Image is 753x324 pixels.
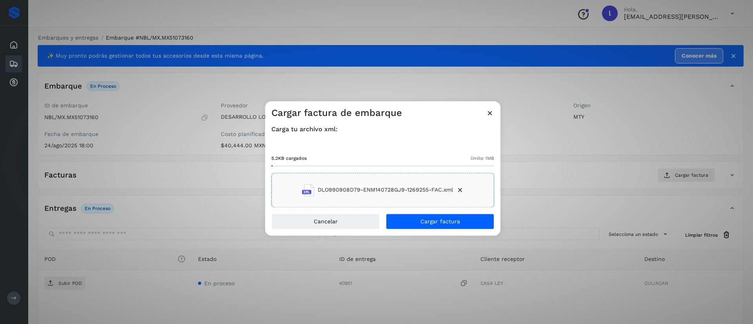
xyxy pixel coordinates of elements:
button: Cargar factura [386,214,494,229]
span: límite 1MB [471,155,494,162]
span: 5.2KB cargados [271,155,307,162]
span: Cargar factura [420,219,460,224]
button: Cancelar [271,214,380,229]
h4: Carga tu archivo xml: [271,125,494,133]
h3: Cargar factura de embarque [271,107,402,119]
span: DLO990908D79-ENM140728GJ9-1269255-FAC.xml [318,186,453,194]
span: Cancelar [314,219,338,224]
